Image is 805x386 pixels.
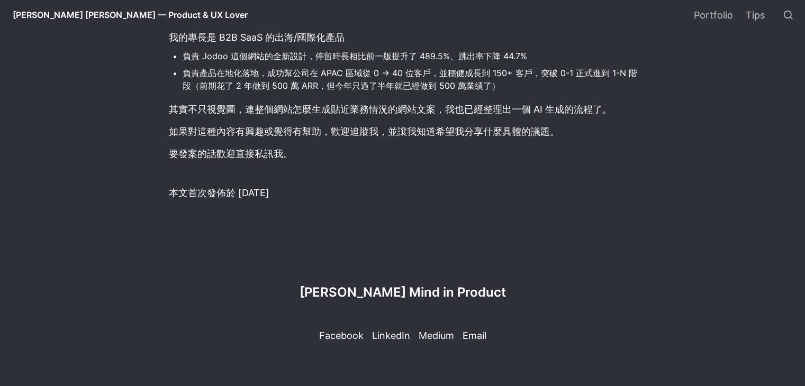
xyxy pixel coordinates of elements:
[419,328,454,343] p: Medium
[168,100,638,118] p: 其實不只視覺圖，連整個網站怎麼生成貼近業務情況的網站文案，我也已經整理出一個 AI 生成的流程了。
[300,284,506,300] span: [PERSON_NAME] Mind in Product
[371,323,411,344] a: LinkedIn
[13,10,248,20] span: [PERSON_NAME] [PERSON_NAME] — Product & UX Lover
[318,323,365,344] a: Facebook
[462,323,487,344] a: Email
[319,328,364,343] p: Facebook
[463,328,486,343] p: Email
[183,48,638,64] li: 負責 Jodoo 這個網站的全新設計，停留時長相比前一版提升了 489.5%、跳出率下降 44.7%
[418,323,455,344] a: Medium
[183,65,638,94] li: 負責產品在地化落地，成功幫公司在 APAC 區域從 0 -> 40 位客戶，並穩健成長到 150+ 客戶，突破 0-1 正式進到 1-N 階段（前期花了 2 年做到 500 萬 ARR，但今年只...
[300,284,506,310] a: [PERSON_NAME] Mind in Product
[168,123,638,140] p: 如果對這種內容有興趣或覺得有幫助，歡迎追蹤我，並讓我知道希望我分享什麼具體的議題。
[168,184,638,201] p: 本文首次發佈於 [DATE]
[168,29,638,46] p: 我的專長是 B2B SaaS 的出海/國際化產品
[372,328,410,343] p: LinkedIn
[168,145,638,162] p: 要發案的話歡迎直接私訊我。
